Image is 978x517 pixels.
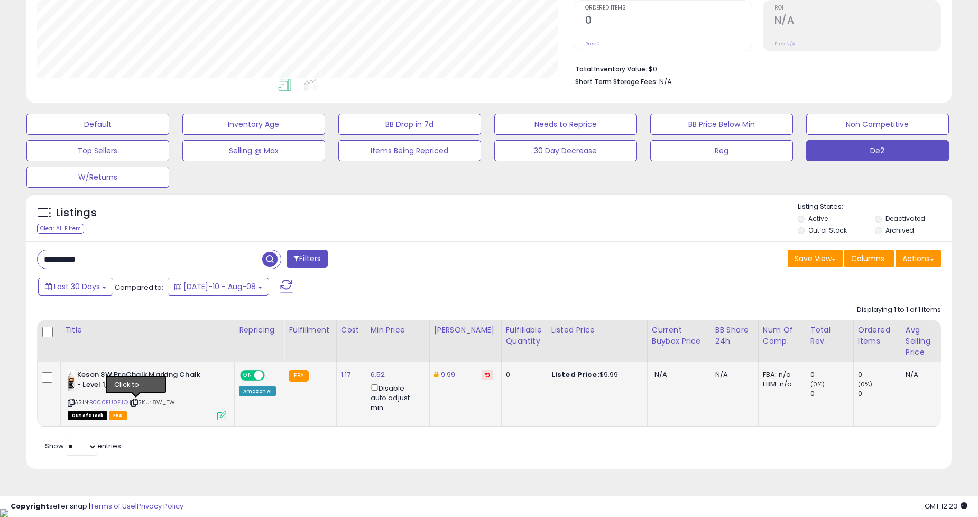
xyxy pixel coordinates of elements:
a: Privacy Policy [137,501,183,511]
small: Prev: 0 [585,41,600,47]
div: Title [65,325,230,336]
label: Archived [885,226,914,235]
b: Short Term Storage Fees: [575,77,658,86]
span: Ordered Items [585,5,752,11]
button: Top Sellers [26,140,169,161]
button: Needs to Reprice [494,114,637,135]
button: Filters [287,250,328,268]
button: Reg [650,140,793,161]
div: Displaying 1 to 1 of 1 items [857,305,941,315]
span: N/A [659,77,672,87]
div: Fulfillable Quantity [506,325,542,347]
button: Items Being Repriced [338,140,481,161]
div: BB Share 24h. [715,325,754,347]
span: ROI [774,5,941,11]
span: Last 30 Days [54,281,100,292]
h2: N/A [774,14,941,29]
div: Total Rev. [810,325,849,347]
a: 1.17 [341,370,351,380]
button: [DATE]-10 - Aug-08 [168,278,269,296]
button: BB Price Below Min [650,114,793,135]
button: Actions [896,250,941,267]
div: FBA: n/a [763,370,798,380]
button: Non Competitive [806,114,949,135]
div: Disable auto adjust min [371,382,421,412]
small: FBA [289,370,308,382]
label: Deactivated [885,214,925,223]
span: N/A [654,370,667,380]
span: | SKU: 8W_TW [130,398,175,407]
span: Columns [851,253,884,264]
div: Amazon AI [239,386,276,396]
div: ASIN: [68,370,226,419]
button: De2 [806,140,949,161]
b: Keson 8W ProChalk Marking Chalk - Level 1, White, 8-Ounce [77,370,206,392]
div: Clear All Filters [37,224,84,234]
button: 30 Day Decrease [494,140,637,161]
button: Selling @ Max [182,140,325,161]
label: Active [808,214,828,223]
span: [DATE]-10 - Aug-08 [183,281,256,292]
div: Num of Comp. [763,325,801,347]
li: $0 [575,62,933,75]
div: 0 [506,370,539,380]
div: 0 [810,389,853,399]
strong: Copyright [11,501,49,511]
div: Fulfillment [289,325,331,336]
h5: Listings [56,206,97,220]
img: 31lCyxW9M8L._SL40_.jpg [68,370,75,391]
button: Default [26,114,169,135]
div: Listed Price [551,325,643,336]
h2: 0 [585,14,752,29]
span: All listings that are currently out of stock and unavailable for purchase on Amazon [68,411,107,420]
span: 2025-09-8 12:23 GMT [925,501,967,511]
button: Inventory Age [182,114,325,135]
div: 0 [810,370,853,380]
div: Min Price [371,325,425,336]
div: N/A [715,370,750,380]
div: seller snap | | [11,502,183,512]
div: $9.99 [551,370,639,380]
div: Repricing [239,325,280,336]
button: Save View [788,250,843,267]
div: 0 [858,389,901,399]
div: Cost [341,325,362,336]
button: W/Returns [26,167,169,188]
button: Columns [844,250,894,267]
span: OFF [263,371,280,380]
span: Compared to: [115,282,163,292]
div: N/A [906,370,940,380]
button: BB Drop in 7d [338,114,481,135]
span: Show: entries [45,441,121,451]
small: Prev: N/A [774,41,795,47]
div: FBM: n/a [763,380,798,389]
span: FBA [109,411,127,420]
div: Avg Selling Price [906,325,944,358]
small: (0%) [858,380,873,389]
p: Listing States: [798,202,952,212]
span: ON [241,371,254,380]
a: B000FU0FJQ [89,398,128,407]
b: Total Inventory Value: [575,64,647,73]
label: Out of Stock [808,226,847,235]
a: Terms of Use [90,501,135,511]
b: Listed Price: [551,370,599,380]
div: Current Buybox Price [652,325,706,347]
a: 6.52 [371,370,385,380]
a: 9.99 [441,370,456,380]
small: (0%) [810,380,825,389]
div: Ordered Items [858,325,897,347]
div: [PERSON_NAME] [434,325,497,336]
button: Last 30 Days [38,278,113,296]
div: 0 [858,370,901,380]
